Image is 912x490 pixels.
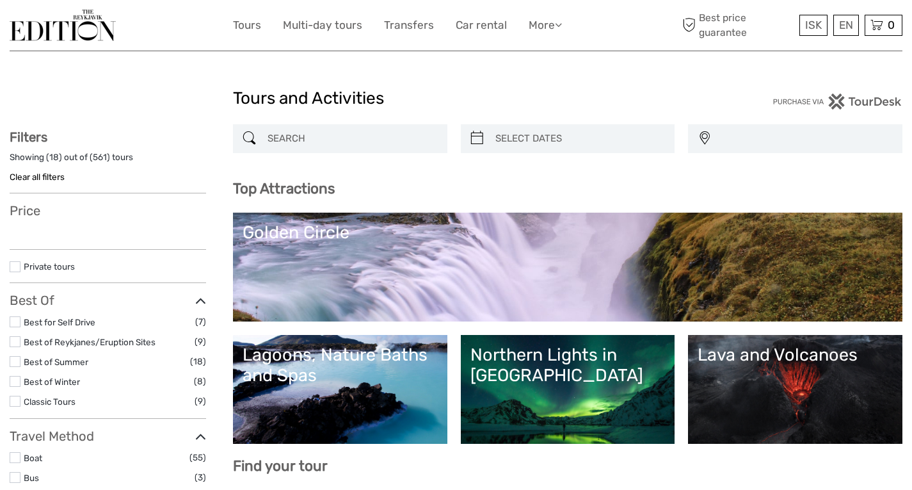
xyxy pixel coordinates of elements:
[243,345,438,434] a: Lagoons, Nature Baths and Spas
[283,16,362,35] a: Multi-day tours
[698,345,893,365] div: Lava and Volcanoes
[243,222,893,312] a: Golden Circle
[189,450,206,465] span: (55)
[49,151,59,163] label: 18
[698,345,893,434] a: Lava and Volcanoes
[10,129,47,145] strong: Filters
[10,172,65,182] a: Clear all filters
[24,261,75,272] a: Private tours
[10,10,116,41] img: The Reykjavík Edition
[262,127,441,150] input: SEARCH
[10,203,206,218] h3: Price
[490,127,669,150] input: SELECT DATES
[24,357,88,367] a: Best of Summer
[456,16,507,35] a: Car rental
[10,293,206,308] h3: Best Of
[470,345,666,434] a: Northern Lights in [GEOGRAPHIC_DATA]
[233,457,328,475] b: Find your tour
[233,16,261,35] a: Tours
[529,16,562,35] a: More
[24,317,95,327] a: Best for Self Drive
[24,337,156,347] a: Best of Reykjanes/Eruption Sites
[243,222,893,243] div: Golden Circle
[243,345,438,386] div: Lagoons, Nature Baths and Spas
[195,470,206,485] span: (3)
[24,396,76,407] a: Classic Tours
[93,151,107,163] label: 561
[190,354,206,369] span: (18)
[24,473,39,483] a: Bus
[195,314,206,329] span: (7)
[233,88,680,109] h1: Tours and Activities
[195,334,206,349] span: (9)
[886,19,897,31] span: 0
[24,453,42,463] a: Boat
[470,345,666,386] div: Northern Lights in [GEOGRAPHIC_DATA]
[10,151,206,171] div: Showing ( ) out of ( ) tours
[194,374,206,389] span: (8)
[772,94,902,110] img: PurchaseViaTourDesk.png
[679,11,796,39] span: Best price guarantee
[195,394,206,409] span: (9)
[233,180,335,197] b: Top Attractions
[24,377,80,387] a: Best of Winter
[805,19,822,31] span: ISK
[10,429,206,444] h3: Travel Method
[833,15,859,36] div: EN
[384,16,434,35] a: Transfers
